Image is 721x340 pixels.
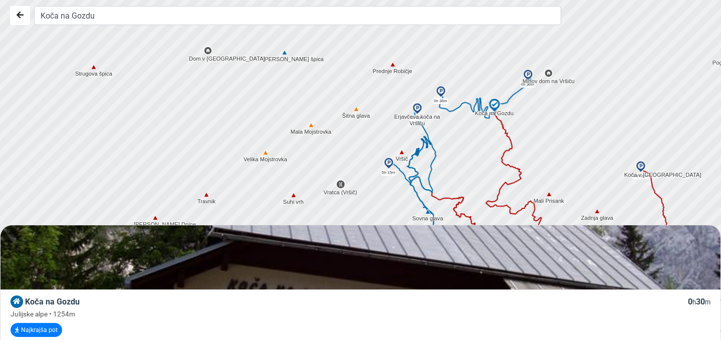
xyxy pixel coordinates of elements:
span: 0 30 [688,297,710,306]
input: Iskanje... [34,6,561,25]
small: h [692,298,696,306]
div: Julijske alpe • 1254m [11,309,710,319]
button: Nazaj [10,6,30,25]
small: m [705,298,710,306]
button: Najkrajša pot [11,323,62,337]
span: Koča na Gozdu [25,297,80,306]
